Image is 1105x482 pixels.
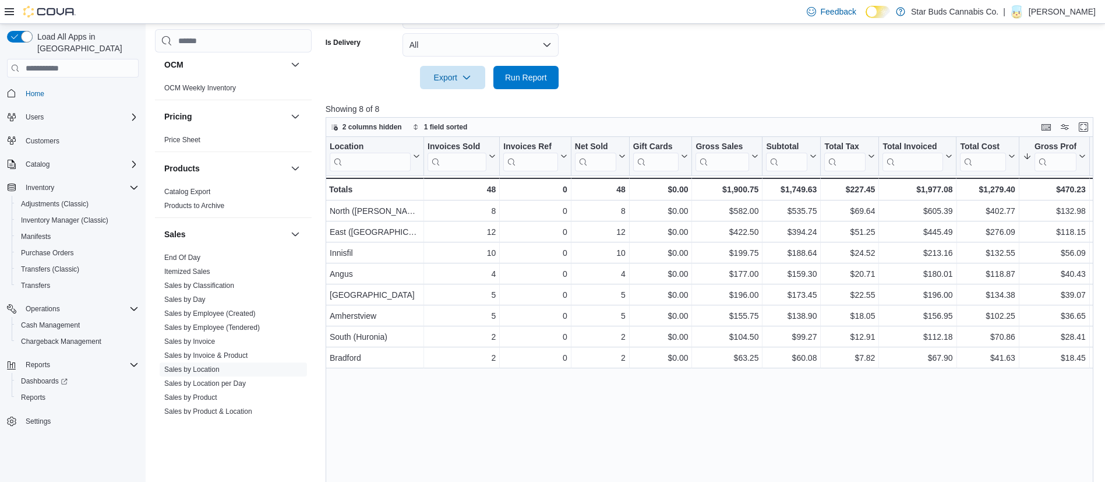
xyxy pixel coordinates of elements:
button: Sales [288,227,302,241]
span: Sales by Location [164,365,220,374]
button: Sales [164,228,286,240]
button: Location [330,142,420,171]
div: $1,977.08 [882,182,952,196]
button: Inventory [2,180,143,196]
div: Total Tax [824,142,866,171]
div: $99.27 [766,330,817,344]
div: Gross Profit [1035,142,1076,153]
div: Net Sold [575,142,616,153]
div: $155.75 [696,309,758,323]
a: Itemized Sales [164,268,210,276]
span: Users [26,112,44,122]
button: Products [164,163,286,174]
span: Dark Mode [866,18,866,19]
div: $22.55 [824,289,875,302]
div: [GEOGRAPHIC_DATA] [330,289,420,302]
button: Inventory [21,181,59,195]
span: Inventory [21,181,139,195]
a: Home [21,87,49,101]
div: Innisfil [330,247,420,261]
span: Dashboards [21,377,68,386]
div: $0.00 [633,330,689,344]
span: Manifests [21,232,51,241]
div: 5 [428,289,496,302]
button: Operations [21,302,65,316]
button: 1 field sorted [408,120,472,134]
div: Gift Cards [633,142,679,153]
div: Gift Card Sales [633,142,679,171]
span: Export [427,66,478,89]
a: Reports [16,390,50,404]
div: $132.55 [960,247,1015,261]
div: $118.87 [960,268,1015,282]
a: Transfers [16,279,55,293]
a: Settings [21,414,55,428]
a: Dashboards [16,374,72,388]
button: Display options [1058,120,1072,134]
div: Location [330,142,411,153]
a: Sales by Location per Day [164,379,246,388]
span: Chargeback Management [16,335,139,349]
div: 10 [428,247,496,261]
div: $188.64 [766,247,817,261]
span: 2 columns hidden [343,122,402,132]
span: Cash Management [21,321,80,330]
div: $0.00 [633,182,689,196]
button: Inventory Manager (Classic) [12,212,143,228]
span: Cash Management [16,318,139,332]
div: $0.00 [633,205,689,219]
div: Pricing [155,133,312,152]
div: $20.71 [824,268,875,282]
span: Sales by Product & Location [164,407,252,416]
img: Cova [23,6,76,17]
span: Sales by Invoice & Product [164,351,248,360]
a: Sales by Invoice [164,337,215,346]
div: $104.50 [696,330,758,344]
span: Users [21,110,139,124]
div: Daniel Swadron [1010,5,1024,19]
div: $102.25 [960,309,1015,323]
span: Chargeback Management [21,337,101,346]
div: $394.24 [766,226,817,240]
button: Users [2,109,143,125]
button: Reports [12,389,143,406]
span: Sales by Classification [164,281,234,290]
a: Sales by Employee (Tendered) [164,323,260,332]
div: $173.45 [766,289,817,302]
div: 0 [503,351,567,365]
div: $0.00 [633,226,689,240]
button: Gift Cards [633,142,689,171]
button: Run Report [493,66,559,89]
button: Export [420,66,485,89]
button: Pricing [164,111,286,122]
a: Chargeback Management [16,335,106,349]
span: Manifests [16,230,139,244]
div: 12 [575,226,626,240]
div: Subtotal [766,142,807,153]
a: OCM Weekly Inventory [164,84,236,92]
div: 0 [503,268,567,282]
span: Sales by Employee (Created) [164,309,256,318]
input: Dark Mode [866,6,890,18]
div: North ([PERSON_NAME]) [330,205,420,219]
span: 1 field sorted [424,122,468,132]
div: $177.00 [696,268,758,282]
label: Is Delivery [326,38,361,47]
a: Customers [21,134,64,148]
h3: OCM [164,59,183,71]
div: 8 [575,205,626,219]
span: Inventory Manager (Classic) [21,216,108,225]
div: $605.39 [882,205,952,219]
div: East ([GEOGRAPHIC_DATA]) [330,226,420,240]
button: 2 columns hidden [326,120,407,134]
span: Catalog Export [164,187,210,196]
p: Showing 8 of 8 [326,103,1102,115]
button: Catalog [2,156,143,173]
a: Cash Management [16,318,84,332]
div: $422.50 [696,226,758,240]
div: $1,279.40 [960,182,1015,196]
span: Catalog [26,160,50,169]
span: Catalog [21,157,139,171]
button: Subtotal [766,142,817,171]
